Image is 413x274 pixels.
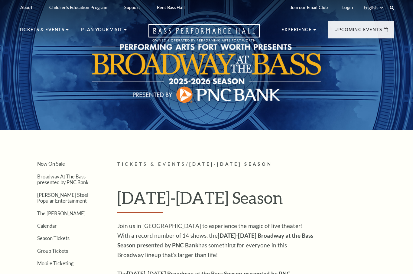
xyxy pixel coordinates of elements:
[37,248,68,254] a: Group Tickets
[37,174,89,185] a: Broadway At The Bass presented by PNC Bank
[37,210,86,216] a: The [PERSON_NAME]
[37,192,88,204] a: [PERSON_NAME] Steel Popular Entertainment
[37,223,57,229] a: Calendar
[334,26,382,37] p: Upcoming Events
[117,221,314,260] p: Join us in [GEOGRAPHIC_DATA] to experience the magic of live theater! With a record number of 14 ...
[117,188,394,213] h1: [DATE]-[DATE] Season
[117,161,186,167] span: Tickets & Events
[19,26,64,37] p: Tickets & Events
[157,5,185,10] p: Rent Bass Hall
[81,26,122,37] p: Plan Your Visit
[281,26,312,37] p: Experience
[363,5,384,11] select: Select:
[20,5,32,10] p: About
[49,5,107,10] p: Children's Education Program
[117,161,394,168] p: /
[37,260,73,266] a: Mobile Ticketing
[189,161,272,167] span: [DATE]-[DATE] Season
[124,5,140,10] p: Support
[37,235,70,241] a: Season Tickets
[117,232,313,249] strong: [DATE]-[DATE] Broadway at the Bass Season presented by PNC Bank
[37,161,65,167] a: Now On Sale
